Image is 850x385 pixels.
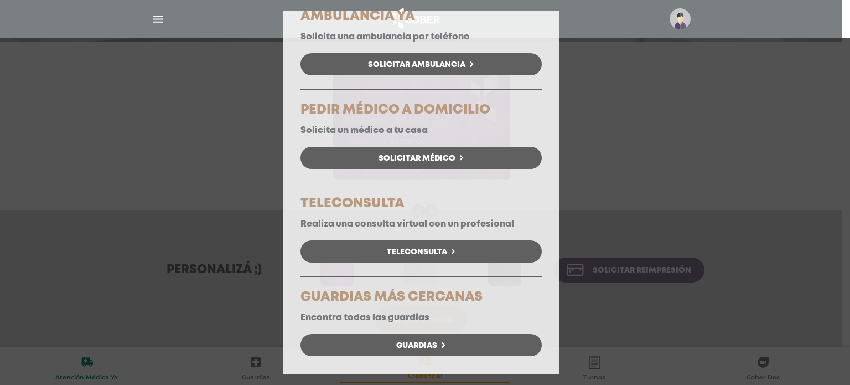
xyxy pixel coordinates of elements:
[300,219,542,229] p: Realiza una consulta virtual con un profesional
[300,53,542,75] a: Solicitar Ambulancia
[300,32,542,42] p: Solicita una ambulancia por teléfono
[300,147,542,169] a: Solicitar Médico
[300,104,542,117] h5: PEDIR MÉDICO A DOMICILIO
[379,155,455,162] span: Solicitar Médico
[300,291,542,304] h5: GUARDIAS MÁS CERCANAS
[300,240,542,263] a: Teleconsulta
[300,125,542,136] p: Solicita un médico a tu casa
[300,312,542,323] p: Encontra todas las guardias
[300,197,542,211] h5: TELECONSULTA
[368,61,465,69] span: Solicitar Ambulancia
[396,342,437,350] span: Guardias
[300,334,542,356] a: Guardias
[387,248,447,256] span: Teleconsulta
[300,10,542,23] h5: AMBULANCIA YA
